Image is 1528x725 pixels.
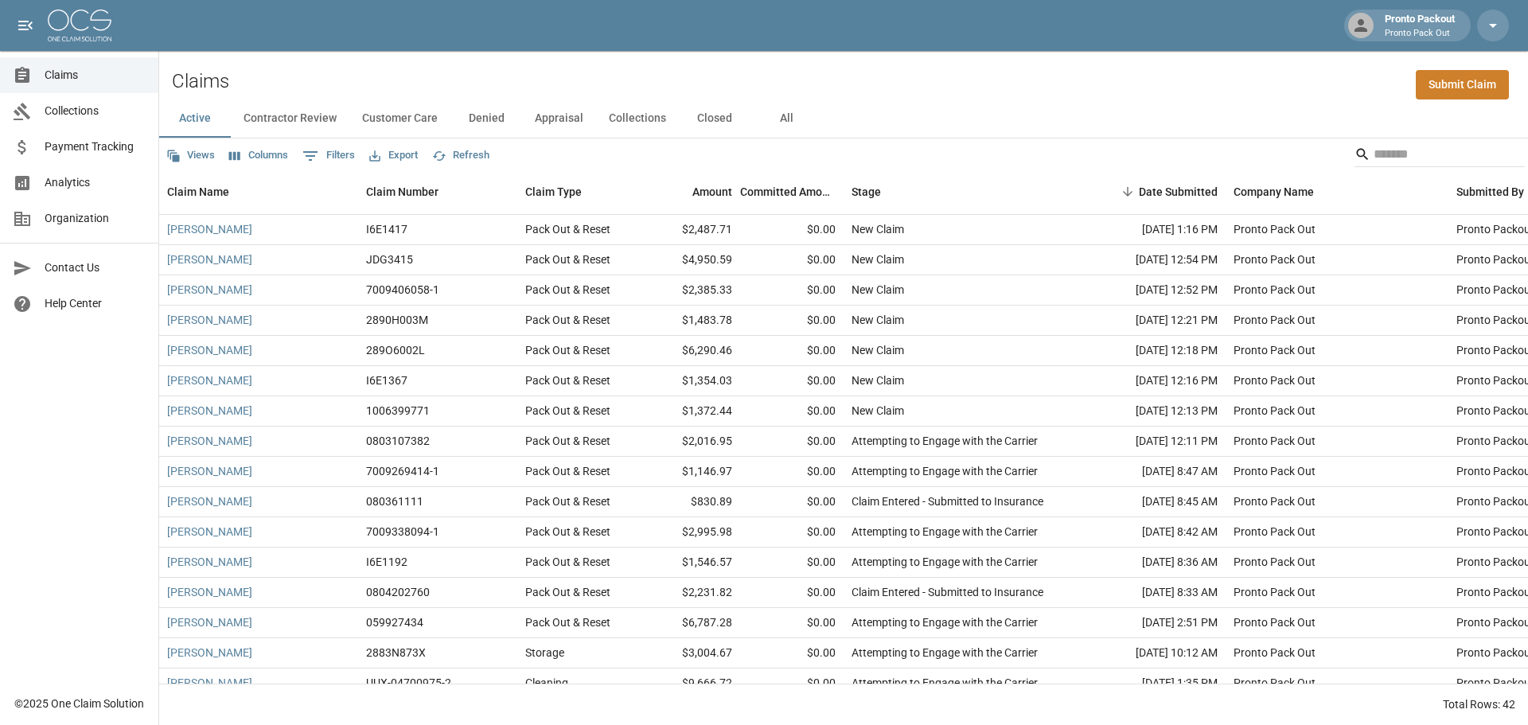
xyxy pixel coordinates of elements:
[358,170,517,214] div: Claim Number
[45,210,146,227] span: Organization
[366,524,439,540] div: 7009338094-1
[637,306,740,336] div: $1,483.78
[1456,170,1524,214] div: Submitted By
[1234,584,1316,600] div: Pronto Pack Out
[637,487,740,517] div: $830.89
[1082,306,1226,336] div: [DATE] 12:21 PM
[45,295,146,312] span: Help Center
[1234,524,1316,540] div: Pronto Pack Out
[1234,403,1316,419] div: Pronto Pack Out
[450,99,522,138] button: Denied
[525,251,610,267] div: Pack Out & Reset
[167,312,252,328] a: [PERSON_NAME]
[525,433,610,449] div: Pack Out & Reset
[525,645,564,661] div: Storage
[525,282,610,298] div: Pack Out & Reset
[167,403,252,419] a: [PERSON_NAME]
[525,403,610,419] div: Pack Out & Reset
[366,554,407,570] div: I6E1192
[1082,245,1226,275] div: [DATE] 12:54 PM
[637,396,740,427] div: $1,372.44
[1082,548,1226,578] div: [DATE] 8:36 AM
[167,584,252,600] a: [PERSON_NAME]
[525,312,610,328] div: Pack Out & Reset
[366,282,439,298] div: 7009406058-1
[366,251,413,267] div: JDG3415
[740,245,844,275] div: $0.00
[45,103,146,119] span: Collections
[45,259,146,276] span: Contact Us
[740,457,844,487] div: $0.00
[740,608,844,638] div: $0.00
[167,554,252,570] a: [PERSON_NAME]
[167,282,252,298] a: [PERSON_NAME]
[637,427,740,457] div: $2,016.95
[852,584,1043,600] div: Claim Entered - Submitted to Insurance
[1234,675,1316,691] div: Pronto Pack Out
[525,675,568,691] div: Cleaning
[525,463,610,479] div: Pack Out & Reset
[167,170,229,214] div: Claim Name
[1082,608,1226,638] div: [DATE] 2:51 PM
[365,143,422,168] button: Export
[1082,668,1226,699] div: [DATE] 1:35 PM
[1385,27,1455,41] p: Pronto Pack Out
[740,578,844,608] div: $0.00
[637,366,740,396] div: $1,354.03
[637,638,740,668] div: $3,004.67
[740,638,844,668] div: $0.00
[1234,342,1316,358] div: Pronto Pack Out
[1416,70,1509,99] a: Submit Claim
[1234,251,1316,267] div: Pronto Pack Out
[1082,427,1226,457] div: [DATE] 12:11 PM
[852,433,1038,449] div: Attempting to Engage with the Carrier
[692,170,732,214] div: Amount
[45,174,146,191] span: Analytics
[637,668,740,699] div: $9,666.72
[1082,457,1226,487] div: [DATE] 8:47 AM
[1082,336,1226,366] div: [DATE] 12:18 PM
[1082,275,1226,306] div: [DATE] 12:52 PM
[159,99,1528,138] div: dynamic tabs
[740,306,844,336] div: $0.00
[1234,282,1316,298] div: Pronto Pack Out
[231,99,349,138] button: Contractor Review
[366,312,428,328] div: 2890H003M
[1234,554,1316,570] div: Pronto Pack Out
[740,517,844,548] div: $0.00
[852,524,1038,540] div: Attempting to Engage with the Carrier
[525,584,610,600] div: Pack Out & Reset
[852,645,1038,661] div: Attempting to Engage with the Carrier
[1117,181,1139,203] button: Sort
[298,143,359,169] button: Show filters
[1082,366,1226,396] div: [DATE] 12:16 PM
[1234,614,1316,630] div: Pronto Pack Out
[167,614,252,630] a: [PERSON_NAME]
[517,170,637,214] div: Claim Type
[750,99,822,138] button: All
[1082,170,1226,214] div: Date Submitted
[1234,463,1316,479] div: Pronto Pack Out
[740,668,844,699] div: $0.00
[740,170,844,214] div: Committed Amount
[1234,493,1316,509] div: Pronto Pack Out
[366,463,439,479] div: 7009269414-1
[366,170,439,214] div: Claim Number
[637,578,740,608] div: $2,231.82
[637,215,740,245] div: $2,487.71
[167,372,252,388] a: [PERSON_NAME]
[740,487,844,517] div: $0.00
[366,342,425,358] div: 289O6002L
[637,517,740,548] div: $2,995.98
[740,548,844,578] div: $0.00
[525,524,610,540] div: Pack Out & Reset
[1082,638,1226,668] div: [DATE] 10:12 AM
[637,245,740,275] div: $4,950.59
[167,221,252,237] a: [PERSON_NAME]
[852,170,881,214] div: Stage
[428,143,493,168] button: Refresh
[852,342,904,358] div: New Claim
[159,99,231,138] button: Active
[740,215,844,245] div: $0.00
[852,221,904,237] div: New Claim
